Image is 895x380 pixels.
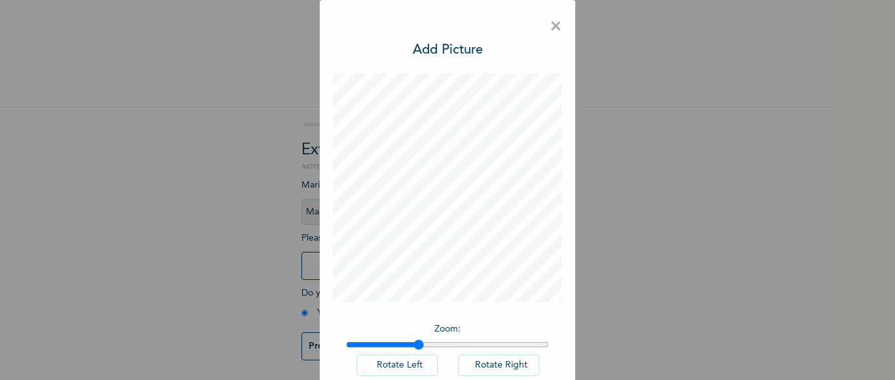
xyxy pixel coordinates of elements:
[301,233,537,286] span: Please add a recent Passport Photograph
[346,322,549,336] p: Zoom :
[458,354,539,376] button: Rotate Right
[550,13,562,41] span: ×
[356,354,438,376] button: Rotate Left
[413,41,483,60] h3: Add Picture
